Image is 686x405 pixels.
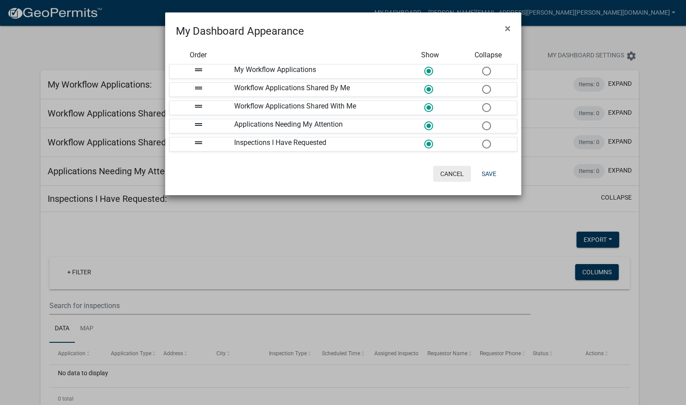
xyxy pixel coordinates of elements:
div: My Workflow Applications [227,64,401,78]
button: Cancel [433,166,471,182]
button: Save [475,166,503,182]
div: Inspections I Have Requested [227,137,401,151]
h4: My Dashboard Appearance [176,23,304,39]
div: Show [401,50,459,60]
div: Workflow Applications Shared With Me [227,101,401,115]
i: drag_handle [193,64,204,75]
div: Collapse [459,50,517,60]
i: drag_handle [193,83,204,93]
i: drag_handle [193,137,204,148]
div: Applications Needing My Attention [227,119,401,133]
div: Workflow Applications Shared By Me [227,83,401,96]
i: drag_handle [193,119,204,130]
button: Close [498,16,518,41]
div: Order [169,50,227,60]
i: drag_handle [193,101,204,112]
span: × [505,22,511,35]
